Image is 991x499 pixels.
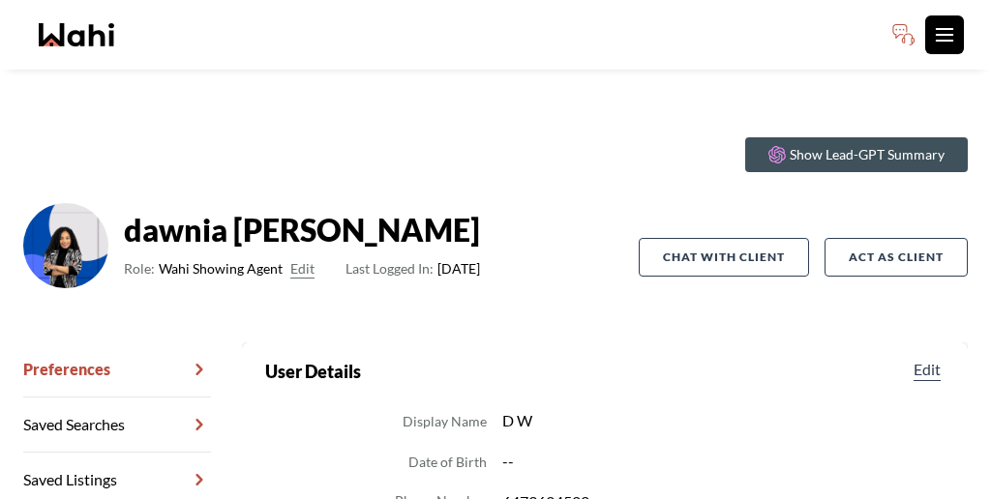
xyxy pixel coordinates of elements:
p: Show Lead-GPT Summary [790,145,945,164]
span: Role: [124,257,155,280]
a: Wahi homepage [39,23,114,46]
a: Preferences [23,342,211,397]
span: Wahi Showing Agent [159,257,283,280]
button: Toggle open navigation menu [925,15,964,54]
h2: User Details [265,358,361,385]
span: Last Logged In: [345,260,434,277]
img: 3985ab9cd005129e.png [23,203,108,288]
button: Show Lead-GPT Summary [745,137,968,172]
span: [DATE] [345,257,480,280]
button: Edit [910,358,945,381]
dt: Date of Birth [408,451,487,474]
dd: -- [502,449,945,474]
button: Edit [290,257,315,280]
dt: Display Name [403,410,487,433]
button: Chat with client [639,238,809,277]
dd: D W [502,408,945,433]
button: Act as Client [825,238,968,277]
strong: dawnia [PERSON_NAME] [124,211,480,249]
a: Saved Searches [23,397,211,453]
